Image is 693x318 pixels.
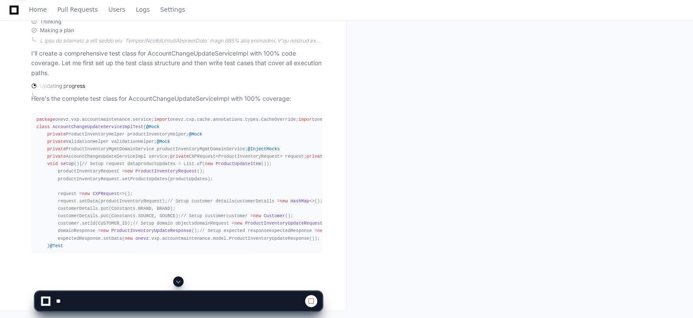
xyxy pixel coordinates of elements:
[280,199,288,204] span: new
[290,199,309,204] span: HashMap
[168,199,234,204] span: // Setup customer details
[40,18,61,25] span: Thinking
[216,161,261,166] span: ProductUpdateItem
[146,124,160,129] span: @Mock
[40,27,74,34] span: Making a plan
[36,117,55,122] span: package
[253,213,261,219] span: new
[47,154,66,159] span: private
[47,132,66,137] span: private
[157,139,170,144] span: @Mock
[47,146,66,152] span: private
[181,213,227,219] span: // Setup customer
[160,7,185,12] span: Settings
[40,83,85,89] span: Updating progress
[136,7,150,12] span: Logs
[125,236,132,241] span: new
[82,161,138,166] span: // Setup request data
[36,124,50,129] span: class
[82,191,90,196] span: new
[125,169,132,174] span: new
[40,37,322,44] div: L ipsu do sitametc a elit seddo eiu `TemporiNcididUntutlAboreetDolo` magn 685% aliq enimadmi. V'q...
[170,154,189,159] span: private
[47,161,58,166] span: void
[306,154,325,159] span: private
[189,132,202,137] span: @Mock
[101,228,108,233] span: new
[200,228,269,233] span: // Setup expected response
[154,117,170,122] span: import
[31,94,322,104] p: Here's the complete test class for AccountChangeUpdateServiceImpl with 100% coverage:
[248,146,280,152] span: @InjectMocks
[264,213,285,219] span: Customer
[50,243,63,248] span: @Test
[317,228,325,233] span: new
[135,169,197,174] span: ProductInventoryRequest
[133,221,194,226] span: // Setup domain objects
[234,221,242,226] span: new
[31,49,322,78] p: I'll create a comprehensive test class for AccountChangeUpdateServiceImpl with 100% code coverage...
[112,228,192,233] span: ProductInventoryUpdateResponse
[53,124,143,129] span: AccountChangeUpdateServiceImplTest
[108,7,125,12] span: Users
[135,236,149,241] span: onevz
[60,161,74,166] span: setUp
[57,7,98,12] span: Pull Requests
[245,221,323,226] span: ProductInventoryUpdateRequest
[92,191,119,196] span: CXPRequest
[299,117,315,122] span: import
[74,161,79,166] span: ()
[205,161,213,166] span: new
[47,139,66,144] span: private
[36,116,317,250] div: onevz.vxp.accountmaintenance.service; onevz.cxp.cache.annotations.types.CacheOverride; onevz.cxp....
[29,7,47,12] span: Home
